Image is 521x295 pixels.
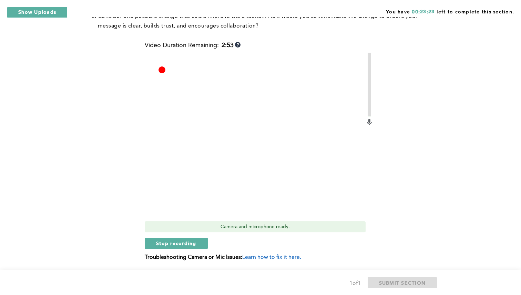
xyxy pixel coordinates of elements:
span: Stop recording [156,240,196,246]
span: You have left to complete this section. [386,7,514,15]
b: 2:53 [222,42,234,49]
div: Video Duration Remaining: [145,42,241,49]
button: Stop recording [145,238,208,249]
b: Troubleshooting Camera or Mic Issues: [145,255,242,260]
span: SUBMIT SECTION [379,280,426,286]
span: 00:23:23 [412,10,435,14]
div: Camera and microphone ready. [145,221,366,232]
button: SUBMIT SECTION [368,277,437,288]
button: Show Uploads [7,7,68,18]
span: Learn how to fix it here. [242,255,301,260]
div: 1 of 1 [349,279,361,288]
